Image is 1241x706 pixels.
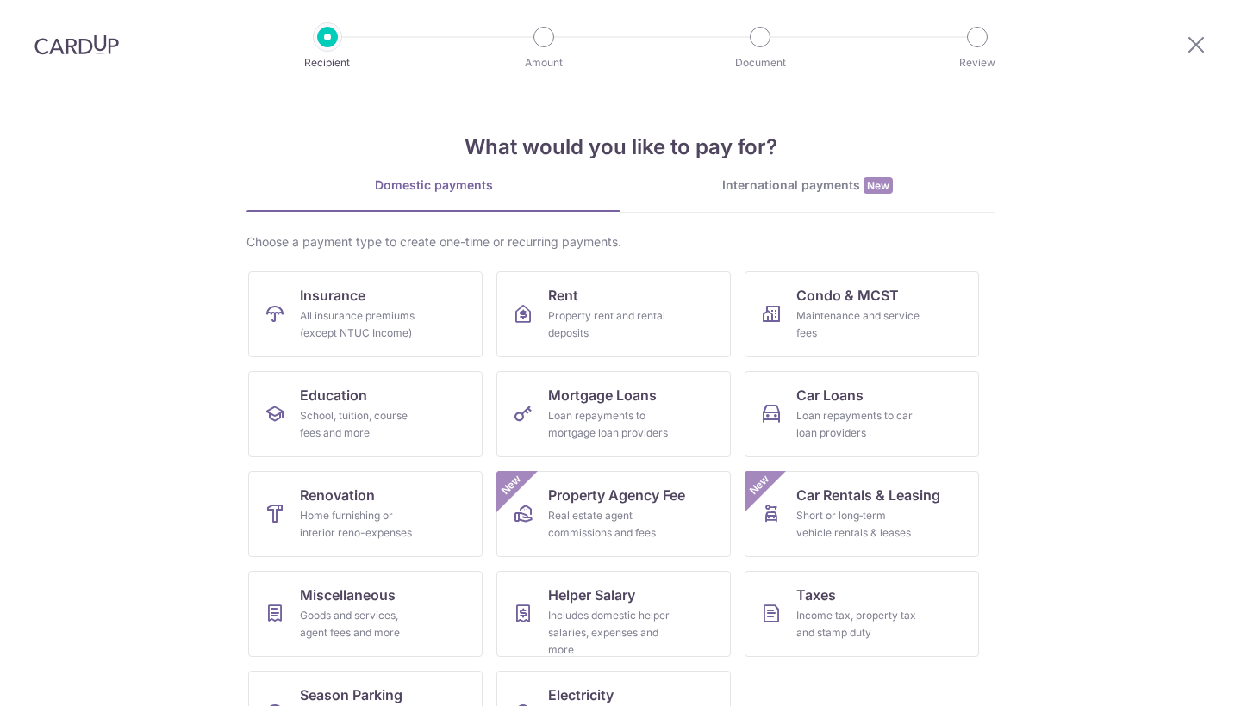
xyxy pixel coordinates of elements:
div: All insurance premiums (except NTUC Income) [300,307,424,342]
span: New [745,471,774,499]
a: MiscellaneousGoods and services, agent fees and more [248,571,483,657]
p: Recipient [264,54,391,71]
span: Taxes [796,585,836,605]
div: Property rent and rental deposits [548,307,672,342]
div: Includes domestic helper salaries, expenses and more [548,607,672,659]
div: Goods and services, agent fees and more [300,607,424,641]
div: Income tax, property tax and stamp duty [796,607,920,641]
span: Insurance [300,285,365,306]
span: Education [300,385,367,406]
span: Season Parking [300,684,402,705]
a: RenovationHome furnishing or interior reno-expenses [248,471,483,557]
a: Mortgage LoansLoan repayments to mortgage loan providers [496,371,731,457]
a: InsuranceAll insurance premiums (except NTUC Income) [248,271,483,357]
div: School, tuition, course fees and more [300,407,424,442]
a: Car Rentals & LeasingShort or long‑term vehicle rentals & leasesNew [745,471,979,557]
div: Loan repayments to car loan providers [796,407,920,442]
a: Helper SalaryIncludes domestic helper salaries, expenses and more [496,571,731,657]
h4: What would you like to pay for? [246,132,995,163]
img: CardUp [34,34,119,55]
div: Maintenance and service fees [796,307,920,342]
a: Condo & MCSTMaintenance and service fees [745,271,979,357]
div: Real estate agent commissions and fees [548,507,672,542]
a: RentProperty rent and rental deposits [496,271,731,357]
span: Condo & MCST [796,285,899,306]
div: Domestic payments [246,176,620,194]
p: Amount [480,54,608,71]
a: Property Agency FeeReal estate agent commissions and feesNew [496,471,731,557]
span: New [497,471,526,499]
span: Mortgage Loans [548,385,657,406]
p: Review [914,54,1041,71]
span: Miscellaneous [300,585,396,605]
div: Short or long‑term vehicle rentals & leases [796,507,920,542]
span: Property Agency Fee [548,485,685,505]
span: Helper Salary [548,585,635,605]
span: Renovation [300,485,375,505]
a: Car LoansLoan repayments to car loan providers [745,371,979,457]
iframe: Opens a widget where you can find more information [1131,654,1224,697]
span: Car Loans [796,385,864,406]
p: Document [696,54,824,71]
span: Rent [548,285,578,306]
span: New [864,177,893,194]
span: Electricity [548,684,614,705]
div: International payments [620,176,995,195]
div: Home furnishing or interior reno-expenses [300,507,424,542]
div: Choose a payment type to create one-time or recurring payments. [246,233,995,251]
a: TaxesIncome tax, property tax and stamp duty [745,571,979,657]
div: Loan repayments to mortgage loan providers [548,407,672,442]
span: Car Rentals & Leasing [796,485,940,505]
a: EducationSchool, tuition, course fees and more [248,371,483,457]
